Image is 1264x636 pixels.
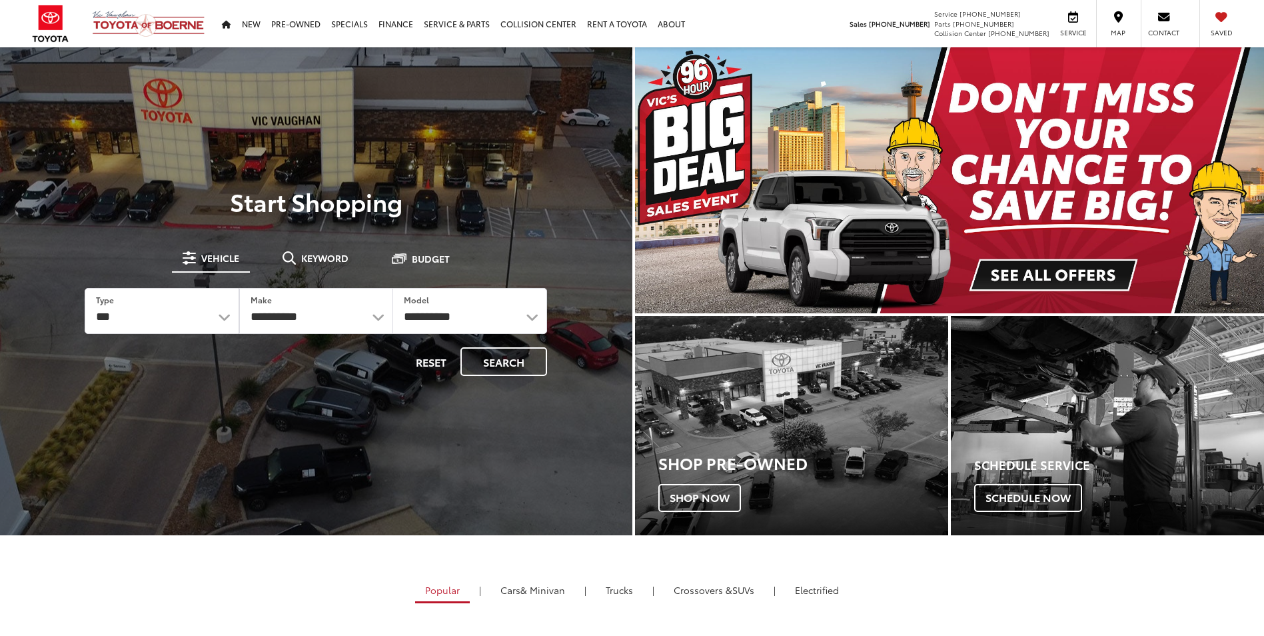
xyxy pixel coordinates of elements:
li: | [649,583,658,597]
a: Electrified [785,579,849,601]
p: Start Shopping [56,188,576,215]
span: [PHONE_NUMBER] [959,9,1021,19]
a: Trucks [596,579,643,601]
span: Sales [850,19,867,29]
span: & Minivan [520,583,565,597]
span: Service [1058,28,1088,37]
h4: Schedule Service [974,459,1264,472]
span: Budget [412,254,450,263]
button: Search [460,347,547,376]
span: Crossovers & [674,583,732,597]
label: Type [96,294,114,305]
a: Popular [415,579,470,603]
a: Schedule Service Schedule Now [951,316,1264,535]
span: Keyword [301,253,348,263]
label: Make [251,294,272,305]
span: [PHONE_NUMBER] [953,19,1014,29]
span: [PHONE_NUMBER] [869,19,930,29]
span: Vehicle [201,253,239,263]
span: Contact [1148,28,1179,37]
img: Vic Vaughan Toyota of Boerne [92,10,205,37]
span: [PHONE_NUMBER] [988,28,1049,38]
span: Collision Center [934,28,986,38]
span: Shop Now [658,484,741,512]
a: Cars [490,579,575,601]
span: Map [1103,28,1133,37]
span: Saved [1207,28,1236,37]
a: SUVs [664,579,764,601]
label: Model [404,294,429,305]
span: Service [934,9,957,19]
span: Parts [934,19,951,29]
li: | [770,583,779,597]
a: Shop Pre-Owned Shop Now [635,316,948,535]
li: | [581,583,590,597]
div: Toyota [951,316,1264,535]
h3: Shop Pre-Owned [658,454,948,471]
button: Reset [404,347,458,376]
div: Toyota [635,316,948,535]
li: | [476,583,484,597]
span: Schedule Now [974,484,1082,512]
